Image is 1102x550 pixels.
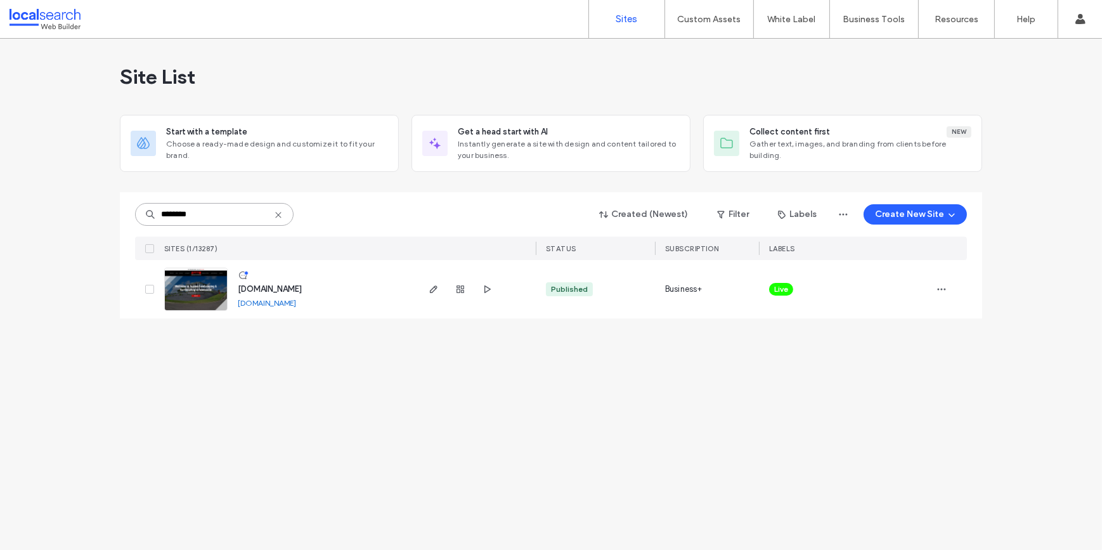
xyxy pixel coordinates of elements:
[29,9,55,20] span: Help
[843,14,905,25] label: Business Tools
[238,284,302,294] a: [DOMAIN_NAME]
[864,204,967,225] button: Create New Site
[551,284,588,295] div: Published
[767,204,828,225] button: Labels
[774,284,788,295] span: Live
[166,138,388,161] span: Choose a ready-made design and customize it to fit your brand.
[588,204,699,225] button: Created (Newest)
[703,115,982,172] div: Collect content firstNewGather text, images, and branding from clients before building.
[665,244,719,253] span: SUBSCRIPTION
[1017,14,1036,25] label: Help
[412,115,690,172] div: Get a head start with AIInstantly generate a site with design and content tailored to your business.
[458,138,680,161] span: Instantly generate a site with design and content tailored to your business.
[458,126,548,138] span: Get a head start with AI
[678,14,741,25] label: Custom Assets
[749,126,830,138] span: Collect content first
[120,115,399,172] div: Start with a templateChoose a ready-made design and customize it to fit your brand.
[749,138,971,161] span: Gather text, images, and branding from clients before building.
[704,204,762,225] button: Filter
[768,14,816,25] label: White Label
[238,298,296,308] a: [DOMAIN_NAME]
[665,283,703,296] span: Business+
[166,126,247,138] span: Start with a template
[164,244,218,253] span: SITES (1/13287)
[546,244,576,253] span: STATUS
[769,244,795,253] span: LABELS
[947,126,971,138] div: New
[120,64,195,89] span: Site List
[616,13,638,25] label: Sites
[935,14,978,25] label: Resources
